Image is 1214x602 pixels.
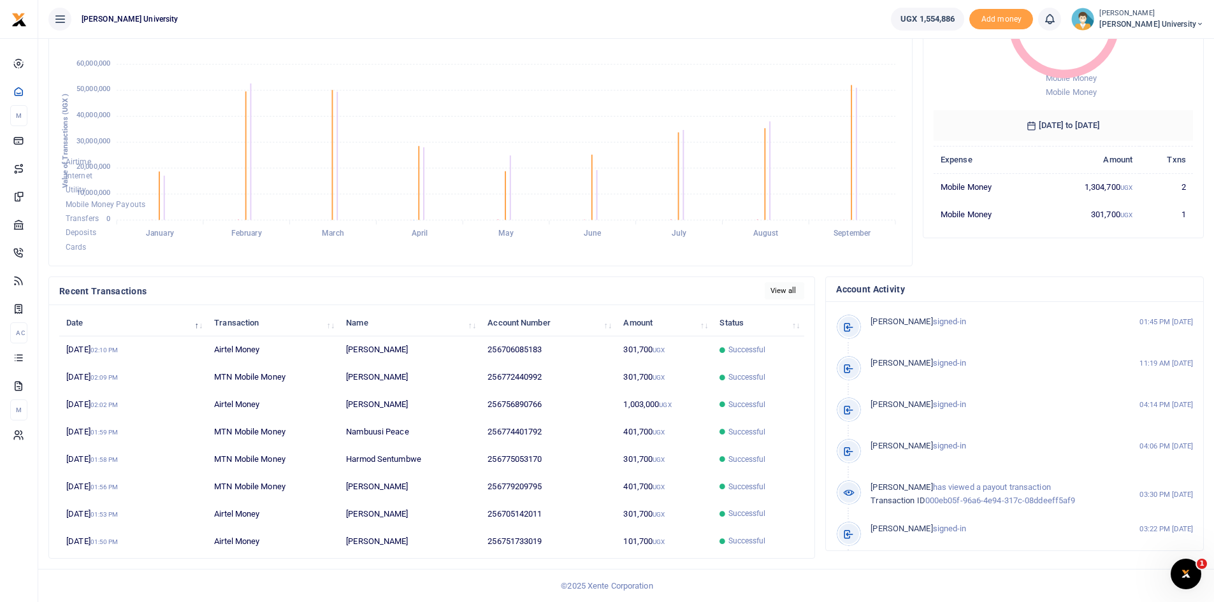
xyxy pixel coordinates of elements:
[653,347,665,354] small: UGX
[1046,73,1097,83] span: Mobile Money
[659,401,671,408] small: UGX
[481,309,616,336] th: Account Number: activate to sort column ascending
[765,282,805,299] a: View all
[481,446,616,473] td: 256775053170
[481,527,616,554] td: 256751733019
[481,419,616,446] td: 256774401792
[10,105,27,126] li: M
[76,163,110,171] tspan: 20,000,000
[1120,184,1132,191] small: UGX
[90,347,119,354] small: 02:10 PM
[871,481,1112,508] p: has viewed a payout transaction 000eb05f-96a6-4e94-317c-08ddeeff5af9
[76,85,110,94] tspan: 50,000,000
[672,229,686,238] tspan: July
[1099,8,1204,19] small: [PERSON_NAME]
[1139,173,1193,201] td: 2
[934,110,1193,141] h6: [DATE] to [DATE]
[871,317,932,326] span: [PERSON_NAME]
[339,364,481,391] td: [PERSON_NAME]
[207,500,339,527] td: Airtel Money
[934,201,1039,227] td: Mobile Money
[616,473,712,501] td: 401,700
[871,524,932,533] span: [PERSON_NAME]
[59,473,207,501] td: [DATE]
[834,229,871,238] tspan: September
[728,481,766,492] span: Successful
[76,137,110,145] tspan: 30,000,000
[653,374,665,381] small: UGX
[728,399,766,410] span: Successful
[1039,146,1140,173] th: Amount
[76,59,110,68] tspan: 60,000,000
[11,12,27,27] img: logo-small
[616,446,712,473] td: 301,700
[76,13,183,25] span: [PERSON_NAME] University
[1039,173,1140,201] td: 1,304,700
[1139,489,1193,500] small: 03:30 PM [DATE]
[1039,201,1140,227] td: 301,700
[10,399,27,420] li: M
[1197,559,1207,569] span: 1
[871,398,1112,412] p: signed-in
[871,399,932,409] span: [PERSON_NAME]
[90,429,119,436] small: 01:59 PM
[728,508,766,519] span: Successful
[584,229,602,238] tspan: June
[66,157,91,166] span: Airtime
[207,391,339,419] td: Airtel Money
[339,336,481,364] td: [PERSON_NAME]
[728,371,766,383] span: Successful
[871,358,932,368] span: [PERSON_NAME]
[653,429,665,436] small: UGX
[481,391,616,419] td: 256756890766
[59,419,207,446] td: [DATE]
[481,336,616,364] td: 256706085183
[653,511,665,518] small: UGX
[969,9,1033,30] span: Add money
[616,419,712,446] td: 401,700
[59,446,207,473] td: [DATE]
[90,456,119,463] small: 01:58 PM
[712,309,804,336] th: Status: activate to sort column ascending
[339,527,481,554] td: [PERSON_NAME]
[1139,317,1193,327] small: 01:45 PM [DATE]
[653,484,665,491] small: UGX
[934,173,1039,201] td: Mobile Money
[207,419,339,446] td: MTN Mobile Money
[616,364,712,391] td: 301,700
[1171,559,1201,589] iframe: Intercom live chat
[1139,358,1193,369] small: 11:19 AM [DATE]
[1120,211,1132,219] small: UGX
[66,200,145,209] span: Mobile Money Payouts
[616,309,712,336] th: Amount: activate to sort column ascending
[59,500,207,527] td: [DATE]
[207,309,339,336] th: Transaction: activate to sort column ascending
[90,511,119,518] small: 01:53 PM
[934,146,1039,173] th: Expense
[653,456,665,463] small: UGX
[207,336,339,364] td: Airtel Money
[322,229,344,238] tspan: March
[871,315,1112,329] p: signed-in
[90,374,119,381] small: 02:09 PM
[59,391,207,419] td: [DATE]
[653,538,665,545] small: UGX
[891,8,964,31] a: UGX 1,554,886
[481,473,616,501] td: 256779209795
[871,496,925,505] span: Transaction ID
[412,229,428,238] tspan: April
[1071,8,1094,31] img: profile-user
[59,284,755,298] h4: Recent Transactions
[1139,524,1193,534] small: 03:22 PM [DATE]
[871,441,932,450] span: [PERSON_NAME]
[728,454,766,465] span: Successful
[728,426,766,438] span: Successful
[339,419,481,446] td: Nambuusi Peace
[76,111,110,119] tspan: 40,000,000
[1139,441,1193,452] small: 04:06 PM [DATE]
[66,214,99,223] span: Transfers
[231,229,262,238] tspan: February
[616,391,712,419] td: 1,003,000
[481,364,616,391] td: 256772440992
[728,344,766,355] span: Successful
